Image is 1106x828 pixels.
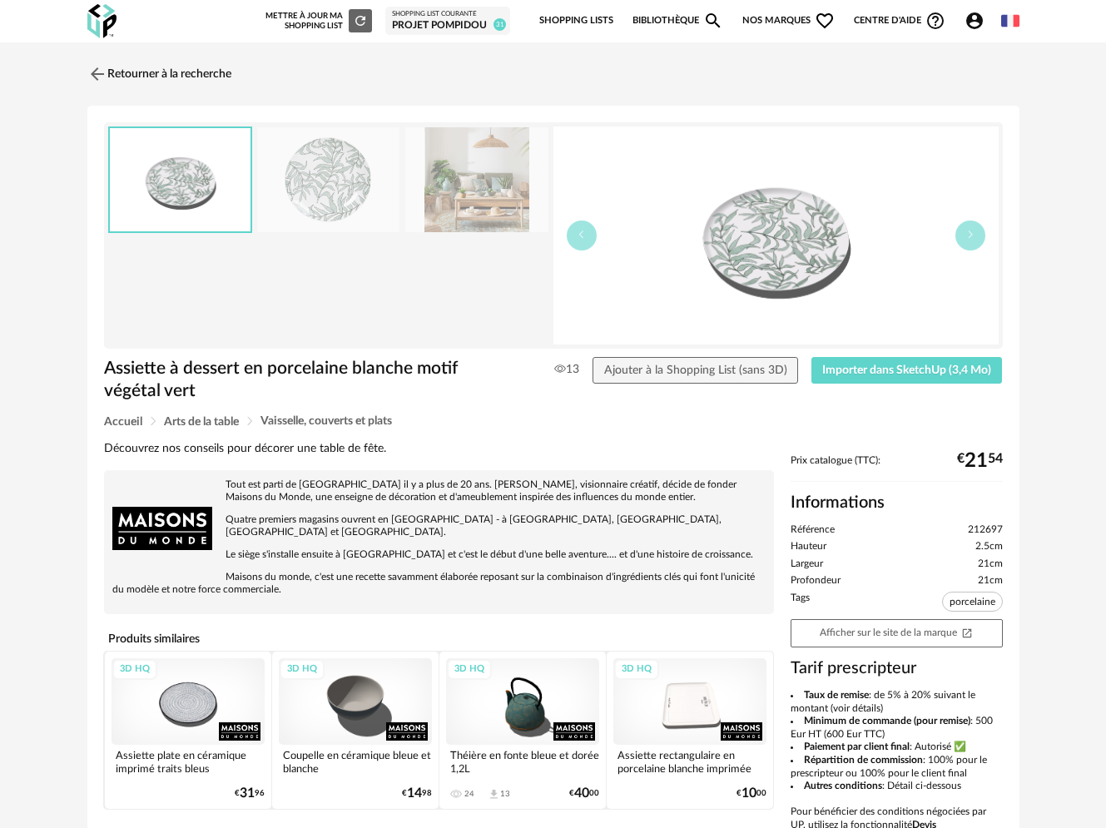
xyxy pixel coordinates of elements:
div: € 00 [569,788,599,799]
span: 31 [240,788,255,799]
button: Ajouter à la Shopping List (sans 3D) [593,357,798,384]
span: 13 [554,362,579,377]
h1: Assiette à dessert en porcelaine blanche motif végétal vert [104,357,469,403]
span: porcelaine [942,592,1003,612]
div: Breadcrumb [104,415,1003,428]
span: Download icon [488,788,500,801]
div: € 54 [957,455,1003,467]
span: Arts de la table [164,416,239,428]
img: svg+xml;base64,PHN2ZyB3aWR0aD0iMjQiIGhlaWdodD0iMjQiIHZpZXdCb3g9IjAgMCAyNCAyNCIgZmlsbD0ibm9uZSIgeG... [87,64,107,84]
div: 3D HQ [280,659,325,680]
span: Accueil [104,416,142,428]
div: 24 [464,789,474,799]
a: 3D HQ Assiette rectangulaire en porcelaine blanche imprimée €1000 [607,652,773,809]
span: Hauteur [791,540,826,553]
b: Paiement par client final [804,741,910,751]
span: Référence [791,523,835,537]
div: Mettre à jour ma Shopping List [265,9,372,32]
img: assiette-a-dessert-en-porcelaine-blanche-motif-vegetal-vert-1000-10-30-212697_1.jpg [257,127,400,233]
li: : Autorisé ✅ [791,741,1003,754]
button: Importer dans SketchUp (3,4 Mo) [811,357,1003,384]
div: 3D HQ [614,659,659,680]
span: 14 [407,788,422,799]
li: : de 5% à 20% suivant le montant (voir détails) [791,689,1003,715]
li: : Détail ci-dessous [791,780,1003,793]
span: Importer dans SketchUp (3,4 Mo) [822,364,991,376]
span: Account Circle icon [965,11,992,31]
span: 21cm [978,574,1003,588]
div: Projet Pompidou [392,19,503,32]
span: 21 [965,455,988,467]
span: Centre d'aideHelp Circle Outline icon [854,11,946,31]
a: Shopping Lists [539,3,613,38]
h2: Informations [791,492,1003,513]
span: Open In New icon [961,627,973,637]
span: Vaisselle, couverts et plats [260,415,392,427]
div: 13 [500,789,510,799]
div: Coupelle en céramique bleue et blanche [279,745,432,778]
div: Shopping List courante [392,10,503,18]
span: Nos marques [742,3,836,38]
p: Tout est parti de [GEOGRAPHIC_DATA] il y a plus de 20 ans. [PERSON_NAME], visionnaire créatif, dé... [112,478,766,503]
span: 31 [493,18,506,31]
div: Assiette plate en céramique imprimé traits bleus [112,745,265,778]
span: Account Circle icon [965,11,984,31]
span: Heart Outline icon [815,11,835,31]
li: : 500 Eur HT (600 Eur TTC) [791,715,1003,741]
a: 3D HQ Coupelle en céramique bleue et blanche €1498 [272,652,439,809]
div: € 96 [235,788,265,799]
img: thumbnail.png [553,126,999,345]
p: Quatre premiers magasins ouvrent en [GEOGRAPHIC_DATA] - à [GEOGRAPHIC_DATA], [GEOGRAPHIC_DATA], [... [112,513,766,538]
img: assiette-a-dessert-en-porcelaine-blanche-motif-vegetal-vert-1000-10-30-212697_4.jpg [405,127,548,233]
a: Retourner à la recherche [87,56,231,92]
span: 212697 [968,523,1003,537]
div: 3D HQ [112,659,157,680]
a: Afficher sur le site de la marqueOpen In New icon [791,619,1003,647]
img: brand logo [112,478,212,578]
span: Largeur [791,558,823,571]
span: Refresh icon [353,17,368,25]
img: OXP [87,4,117,38]
div: 3D HQ [447,659,492,680]
span: Profondeur [791,574,841,588]
span: 10 [741,788,756,799]
span: 21cm [978,558,1003,571]
p: Le siège s'installe ensuite à [GEOGRAPHIC_DATA] et c'est le début d'une belle aventure.... et d'u... [112,548,766,561]
h4: Produits similaires [104,627,774,651]
img: thumbnail.png [110,128,251,232]
a: BibliothèqueMagnify icon [632,3,724,38]
span: 40 [574,788,589,799]
h3: Tarif prescripteur [791,657,1003,679]
a: 3D HQ Théière en fonte bleue et dorée 1,2L 24 Download icon 13 €4000 [439,652,606,809]
img: fr [1001,12,1019,30]
div: Théière en fonte bleue et dorée 1,2L [446,745,599,778]
b: Autres conditions [804,781,882,791]
b: Répartition de commission [804,755,923,765]
div: Assiette rectangulaire en porcelaine blanche imprimée [613,745,766,778]
b: Minimum de commande (pour remise) [804,716,970,726]
a: Shopping List courante Projet Pompidou 31 [392,10,503,32]
div: Découvrez nos conseils pour décorer une table de fête. [104,441,774,457]
div: Prix catalogue (TTC): [791,454,1003,482]
b: Taux de remise [804,690,869,700]
a: 3D HQ Assiette plate en céramique imprimé traits bleus €3196 [105,652,271,809]
span: Tags [791,592,810,615]
span: Magnify icon [703,11,723,31]
div: € 00 [737,788,766,799]
div: € 98 [402,788,432,799]
span: Ajouter à la Shopping List (sans 3D) [604,364,787,376]
p: Maisons du monde, c'est une recette savamment élaborée reposant sur la combinaison d'ingrédients ... [112,571,766,596]
li: : 100% pour le prescripteur ou 100% pour le client final [791,754,1003,780]
span: 2.5cm [975,540,1003,553]
span: Help Circle Outline icon [925,11,945,31]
